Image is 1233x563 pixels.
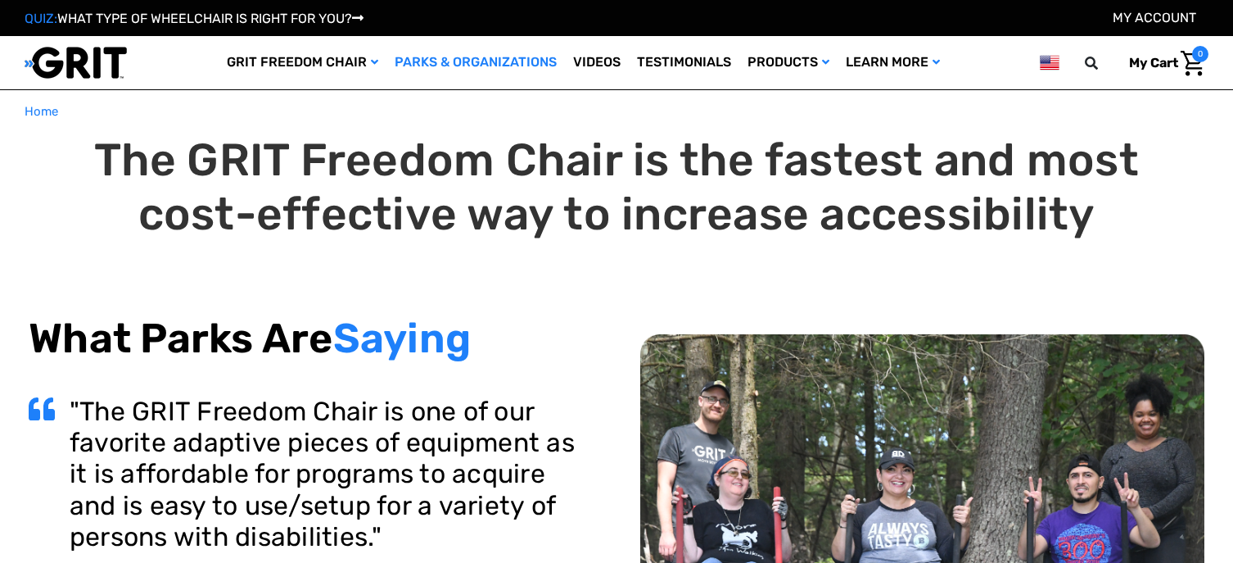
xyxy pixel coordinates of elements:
[565,36,629,89] a: Videos
[739,36,838,89] a: Products
[25,11,57,26] span: QUIZ:
[25,102,58,121] a: Home
[838,36,948,89] a: Learn More
[1040,52,1059,73] img: us.png
[1092,46,1117,80] input: Search
[629,36,739,89] a: Testimonials
[1192,46,1208,62] span: 0
[25,102,1208,121] nav: Breadcrumb
[1129,55,1178,70] span: My Cart
[219,36,386,89] a: GRIT Freedom Chair
[25,46,127,79] img: GRIT All-Terrain Wheelchair and Mobility Equipment
[25,104,58,119] span: Home
[29,314,593,363] h2: What Parks Are
[29,134,1204,242] h1: The GRIT Freedom Chair is the fastest and most cost-effective way to increase accessibility
[1117,46,1208,80] a: Cart with 0 items
[1181,51,1204,76] img: Cart
[70,396,594,553] h3: "The GRIT Freedom Chair is one of our favorite adaptive pieces of equipment as it is affordable f...
[25,11,364,26] a: QUIZ:WHAT TYPE OF WHEELCHAIR IS RIGHT FOR YOU?
[333,314,472,363] span: Saying
[386,36,565,89] a: Parks & Organizations
[1113,10,1196,25] a: Account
